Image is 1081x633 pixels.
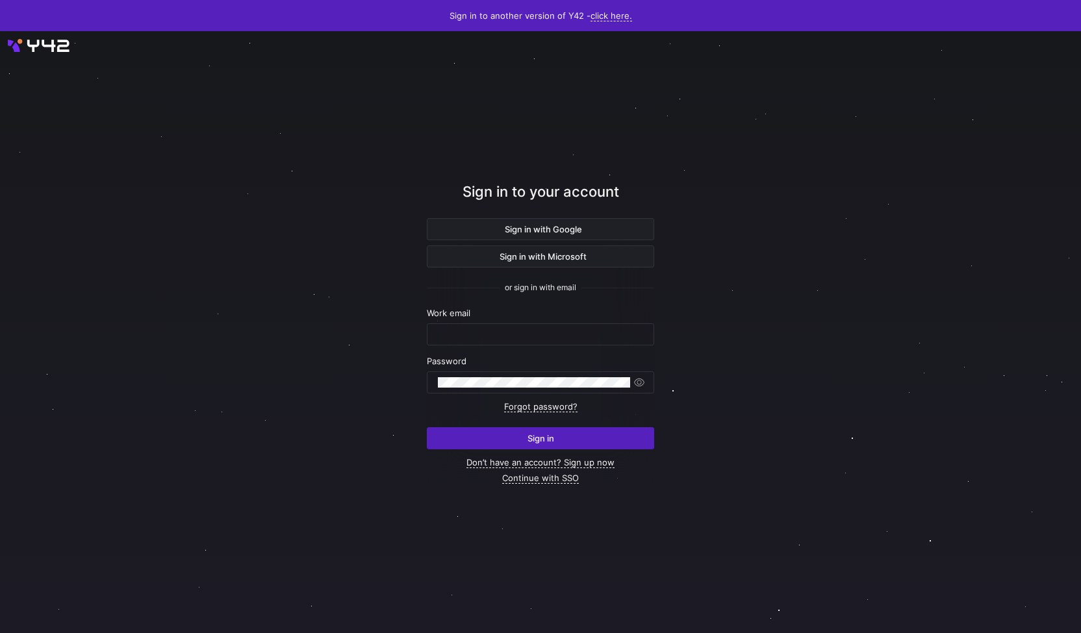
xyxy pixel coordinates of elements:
[466,457,615,468] a: Don’t have an account? Sign up now
[502,473,579,484] a: Continue with SSO
[427,245,654,267] button: Sign in with Microsoft
[427,181,654,218] div: Sign in to your account
[505,283,576,292] span: or sign in with email
[504,401,578,412] a: Forgot password?
[528,433,554,443] span: Sign in
[591,10,632,21] a: click here.
[427,356,466,366] span: Password
[427,218,654,240] button: Sign in with Google
[427,427,654,449] button: Sign in
[427,308,470,318] span: Work email
[500,224,582,234] span: Sign in with Google
[494,251,587,262] span: Sign in with Microsoft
